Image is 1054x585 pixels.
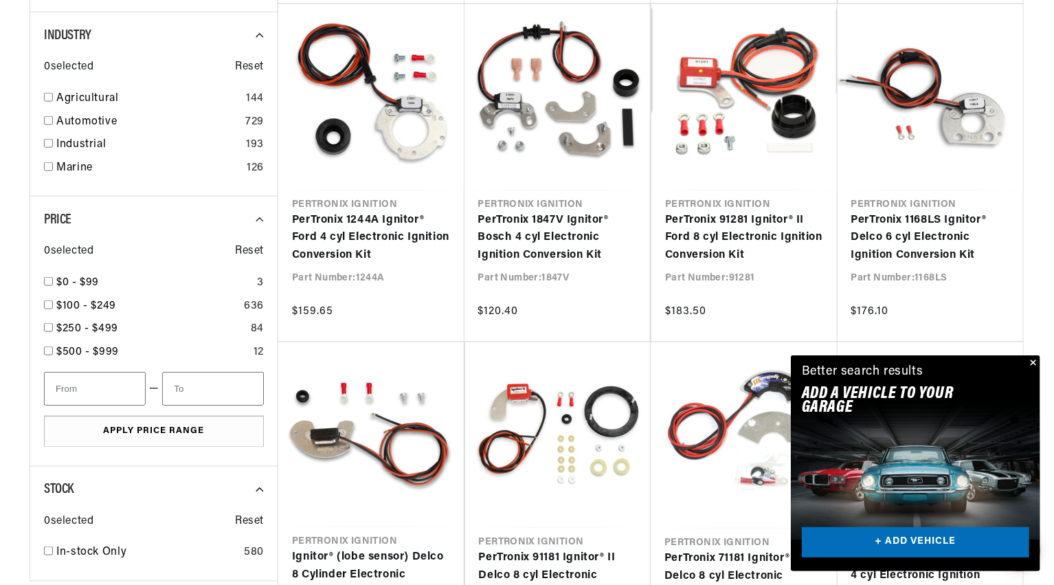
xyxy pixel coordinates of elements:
span: $0 - $99 [56,277,99,288]
span: Reset [235,513,264,531]
span: $100 - $249 [56,300,116,311]
div: Better search results [802,362,923,382]
h2: Add A VEHICLE to your garage [802,387,995,415]
a: Industrial [56,136,240,154]
a: Marine [56,159,241,177]
div: 126 [247,159,264,177]
span: Reset [235,58,264,76]
a: PerTronix 91281 Ignitor® II Ford 8 cyl Electronic Ignition Conversion Kit [665,212,824,265]
div: 580 [244,544,264,562]
input: To [162,372,264,406]
button: Apply Price Range [44,416,264,447]
a: Agricultural [56,90,240,108]
span: Industry [44,29,91,43]
div: 12 [254,344,264,362]
a: PerTronix 1847V Ignitor® Bosch 4 cyl Electronic Ignition Conversion Kit [478,212,637,265]
a: In-stock Only [56,544,238,562]
a: PerTronix 1168LS Ignitor® Delco 6 cyl Electronic Ignition Conversion Kit [851,212,1010,265]
span: Price [44,213,71,227]
a: Automotive [56,113,240,131]
a: PerTronix 1244A Ignitor® Ford 4 cyl Electronic Ignition Conversion Kit [292,212,451,265]
div: 636 [244,298,264,316]
span: $500 - $999 [56,346,119,357]
span: Reset [235,243,264,261]
a: + ADD VEHICLE [802,527,1029,558]
span: $250 - $499 [56,323,118,334]
span: 0 selected [44,243,93,261]
span: Stock [44,483,74,496]
span: 0 selected [44,513,93,531]
div: 144 [246,90,264,108]
button: Close [1024,355,1040,372]
span: — [149,380,159,398]
input: From [44,372,146,406]
div: 729 [245,113,264,131]
div: 3 [257,274,264,292]
div: 193 [246,136,264,154]
div: 84 [251,320,264,338]
span: 0 selected [44,58,93,76]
